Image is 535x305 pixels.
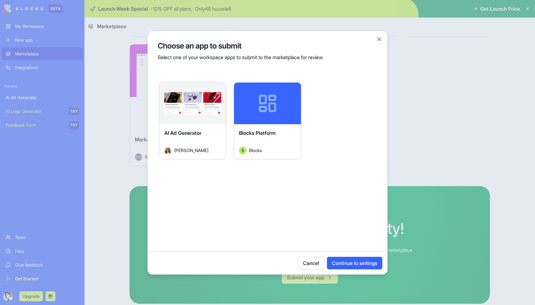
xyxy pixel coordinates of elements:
a: AI Ad GeneratorAvatar[PERSON_NAME] [159,82,226,160]
button: Continue to settings [327,257,382,269]
h3: Choose an app to submit [158,41,377,51]
a: Blocks PlatformAvatarBlocks [234,82,301,160]
span: Blocks [249,147,262,154]
span: Blocks Platform [239,130,276,136]
img: Avatar [239,147,247,154]
img: Avatar [164,147,172,154]
button: Cancel [298,257,324,269]
p: Select one of your workspace apps to submit to the marketplace for review. [158,53,377,61]
span: [PERSON_NAME] [174,147,208,154]
span: AI Ad Generator [164,130,201,136]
